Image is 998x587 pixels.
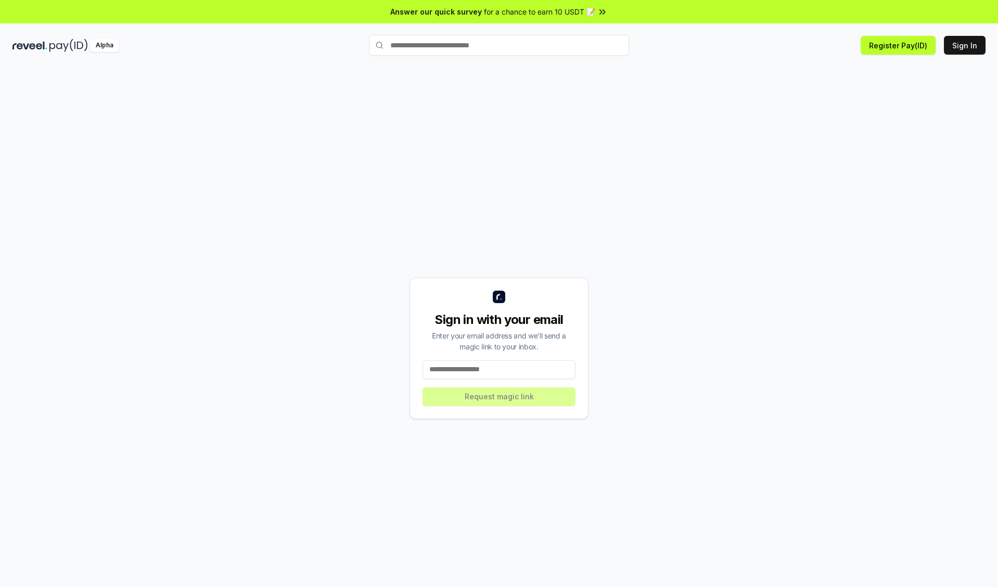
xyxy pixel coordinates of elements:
img: pay_id [49,39,88,52]
span: Answer our quick survey [390,6,482,17]
div: Alpha [90,39,119,52]
span: for a chance to earn 10 USDT 📝 [484,6,595,17]
button: Sign In [944,36,986,55]
div: Enter your email address and we’ll send a magic link to your inbox. [423,330,575,352]
img: logo_small [493,291,505,303]
button: Register Pay(ID) [861,36,936,55]
div: Sign in with your email [423,311,575,328]
img: reveel_dark [12,39,47,52]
